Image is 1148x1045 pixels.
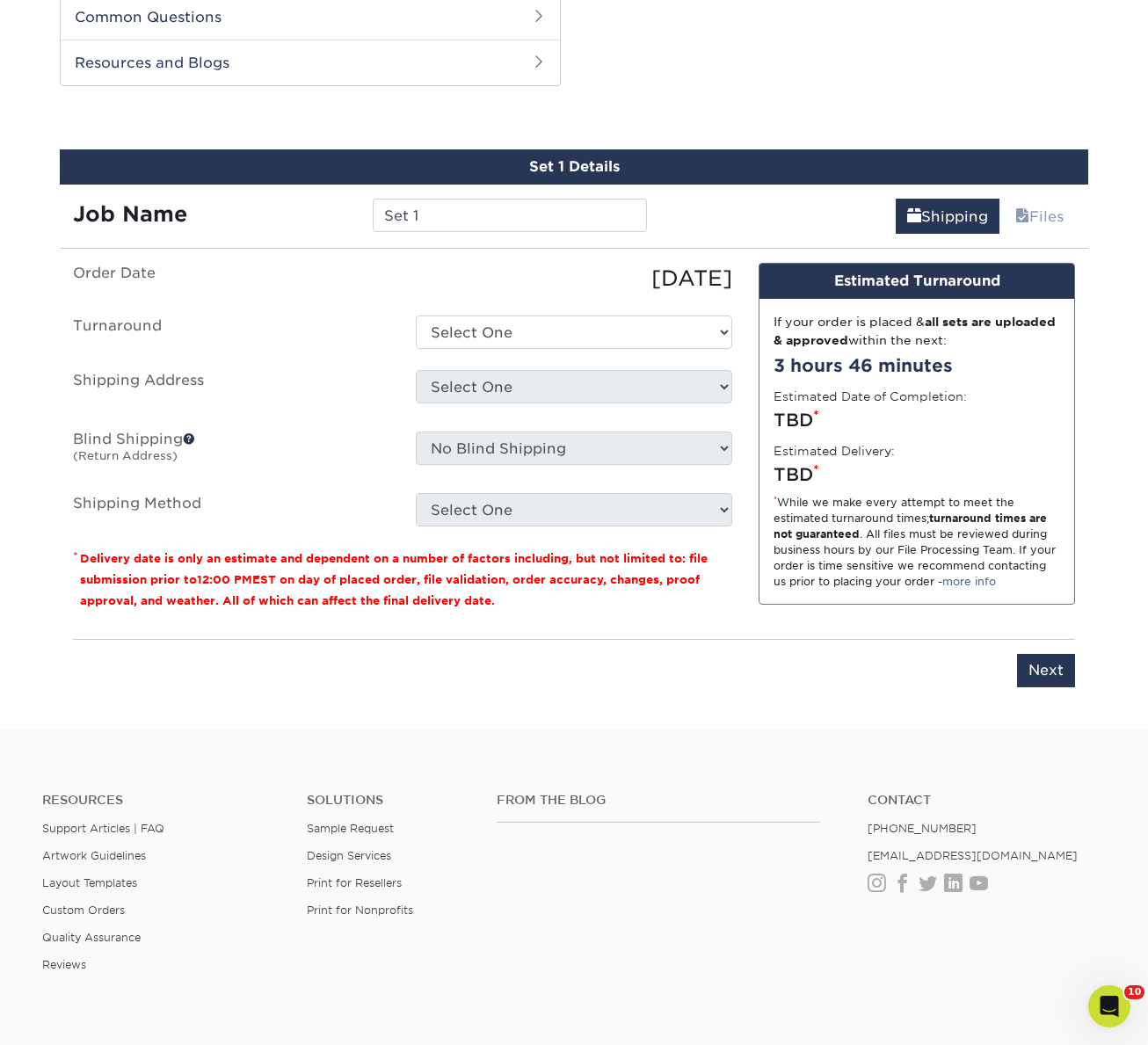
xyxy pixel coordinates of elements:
[42,876,137,889] a: Layout Templates
[42,903,125,917] a: Custom Orders
[307,903,413,917] a: Print for Nonprofits
[868,793,1106,808] a: Contact
[60,316,403,349] label: Turnaround
[60,370,403,410] label: Shipping Address
[60,432,403,472] label: Blind Shipping
[774,461,1060,488] div: TBD
[73,201,187,227] strong: Job Name
[60,263,403,294] label: Order Date
[774,352,1060,379] div: 3 hours 46 minutes
[759,264,1074,299] div: Estimated Turnaround
[1088,985,1130,1027] iframe: Intercom live chat
[61,40,560,85] h2: Resources and Blogs
[774,315,1056,346] strong: all sets are uploaded & approved
[774,442,895,460] label: Estimated Delivery:
[403,263,745,294] div: [DATE]
[307,876,402,889] a: Print for Resellers
[80,552,708,607] small: Delivery date is only an estimate and dependent on a number of factors including, but not limited...
[42,793,280,808] h4: Resources
[42,849,146,862] a: Artwork Guidelines
[1017,654,1075,687] input: Next
[197,573,252,586] span: 12:00 PM
[942,575,996,588] a: more info
[42,958,86,971] a: Reviews
[73,449,178,462] small: (Return Address)
[60,493,403,526] label: Shipping Method
[1015,208,1029,225] span: files
[60,149,1088,185] div: Set 1 Details
[774,313,1060,349] div: If your order is placed & within the next:
[373,199,646,232] input: Enter a job name
[307,822,394,835] a: Sample Request
[896,199,999,234] a: Shipping
[42,822,164,835] a: Support Articles | FAQ
[774,495,1060,590] div: While we make every attempt to meet the estimated turnaround times; . All files must be reviewed ...
[907,208,921,225] span: shipping
[497,793,820,808] h4: From the Blog
[307,793,469,808] h4: Solutions
[774,388,967,405] label: Estimated Date of Completion:
[774,407,1060,433] div: TBD
[1124,985,1144,999] span: 10
[42,931,141,944] a: Quality Assurance
[307,849,391,862] a: Design Services
[868,822,977,835] a: [PHONE_NUMBER]
[868,849,1078,862] a: [EMAIL_ADDRESS][DOMAIN_NAME]
[1004,199,1075,234] a: Files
